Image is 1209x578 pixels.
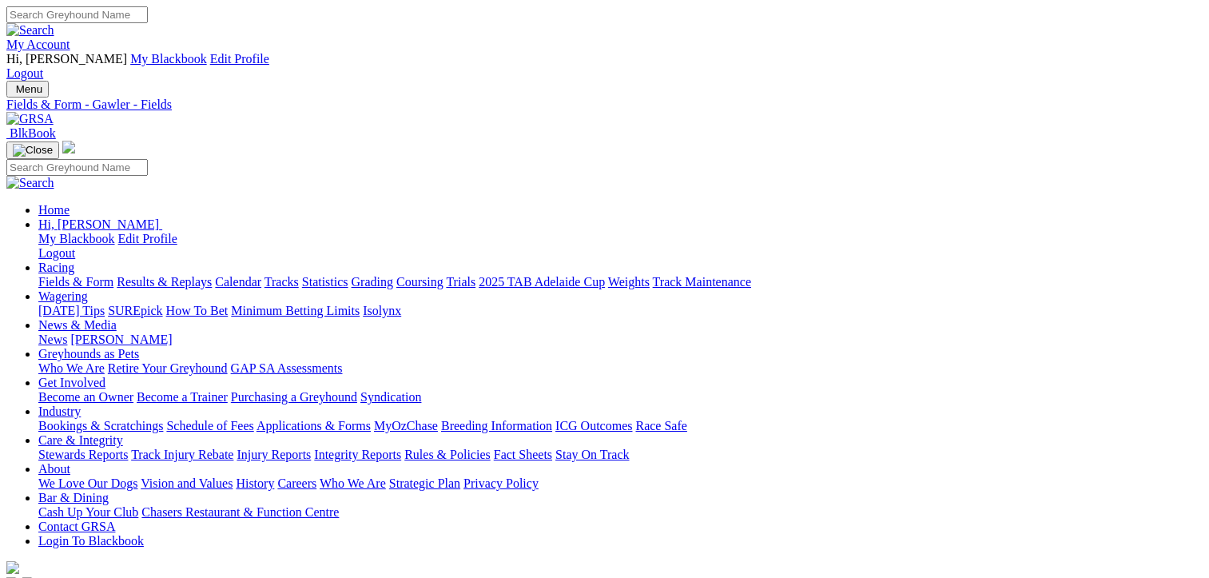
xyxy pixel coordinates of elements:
[38,390,133,404] a: Become an Owner
[131,448,233,461] a: Track Injury Rebate
[38,361,1203,376] div: Greyhounds as Pets
[555,419,632,433] a: ICG Outcomes
[16,83,42,95] span: Menu
[13,144,53,157] img: Close
[463,476,539,490] a: Privacy Policy
[363,304,401,317] a: Isolynx
[6,52,127,66] span: Hi, [PERSON_NAME]
[38,333,1203,347] div: News & Media
[302,275,348,289] a: Statistics
[231,361,343,375] a: GAP SA Assessments
[38,232,115,245] a: My Blackbook
[38,491,109,504] a: Bar & Dining
[38,217,159,231] span: Hi, [PERSON_NAME]
[237,448,311,461] a: Injury Reports
[6,126,56,140] a: BlkBook
[396,275,443,289] a: Coursing
[277,476,316,490] a: Careers
[441,419,552,433] a: Breeding Information
[6,66,43,80] a: Logout
[166,419,253,433] a: Schedule of Fees
[6,38,70,51] a: My Account
[215,275,261,289] a: Calendar
[38,405,81,418] a: Industry
[38,275,1203,289] div: Racing
[38,376,105,389] a: Get Involved
[608,275,650,289] a: Weights
[38,448,1203,462] div: Care & Integrity
[6,52,1203,81] div: My Account
[38,419,163,433] a: Bookings & Scratchings
[404,448,491,461] a: Rules & Policies
[231,304,360,317] a: Minimum Betting Limits
[38,318,117,332] a: News & Media
[62,141,75,153] img: logo-grsa-white.png
[38,333,67,346] a: News
[38,304,105,317] a: [DATE] Tips
[38,520,115,533] a: Contact GRSA
[108,361,228,375] a: Retire Your Greyhound
[352,275,393,289] a: Grading
[257,419,371,433] a: Applications & Forms
[141,505,339,519] a: Chasers Restaurant & Function Centre
[374,419,438,433] a: MyOzChase
[38,433,123,447] a: Care & Integrity
[635,419,686,433] a: Race Safe
[38,347,139,361] a: Greyhounds as Pets
[6,159,148,176] input: Search
[389,476,460,490] a: Strategic Plan
[479,275,605,289] a: 2025 TAB Adelaide Cup
[494,448,552,461] a: Fact Sheets
[6,81,49,98] button: Toggle navigation
[38,476,1203,491] div: About
[38,217,162,231] a: Hi, [PERSON_NAME]
[6,112,54,126] img: GRSA
[117,275,212,289] a: Results & Replays
[6,6,148,23] input: Search
[6,176,54,190] img: Search
[236,476,274,490] a: History
[38,304,1203,318] div: Wagering
[38,448,128,461] a: Stewards Reports
[38,361,105,375] a: Who We Are
[118,232,177,245] a: Edit Profile
[166,304,229,317] a: How To Bet
[210,52,269,66] a: Edit Profile
[141,476,233,490] a: Vision and Values
[10,126,56,140] span: BlkBook
[446,275,475,289] a: Trials
[108,304,162,317] a: SUREpick
[38,289,88,303] a: Wagering
[38,390,1203,405] div: Get Involved
[38,261,74,274] a: Racing
[38,476,137,490] a: We Love Our Dogs
[130,52,207,66] a: My Blackbook
[38,419,1203,433] div: Industry
[555,448,629,461] a: Stay On Track
[38,505,1203,520] div: Bar & Dining
[6,98,1203,112] a: Fields & Form - Gawler - Fields
[6,142,59,159] button: Toggle navigation
[38,203,70,217] a: Home
[137,390,228,404] a: Become a Trainer
[6,561,19,574] img: logo-grsa-white.png
[70,333,172,346] a: [PERSON_NAME]
[38,505,138,519] a: Cash Up Your Club
[38,462,70,476] a: About
[360,390,421,404] a: Syndication
[38,534,144,548] a: Login To Blackbook
[320,476,386,490] a: Who We Are
[6,23,54,38] img: Search
[38,232,1203,261] div: Hi, [PERSON_NAME]
[314,448,401,461] a: Integrity Reports
[264,275,299,289] a: Tracks
[38,275,113,289] a: Fields & Form
[231,390,357,404] a: Purchasing a Greyhound
[653,275,751,289] a: Track Maintenance
[38,246,75,260] a: Logout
